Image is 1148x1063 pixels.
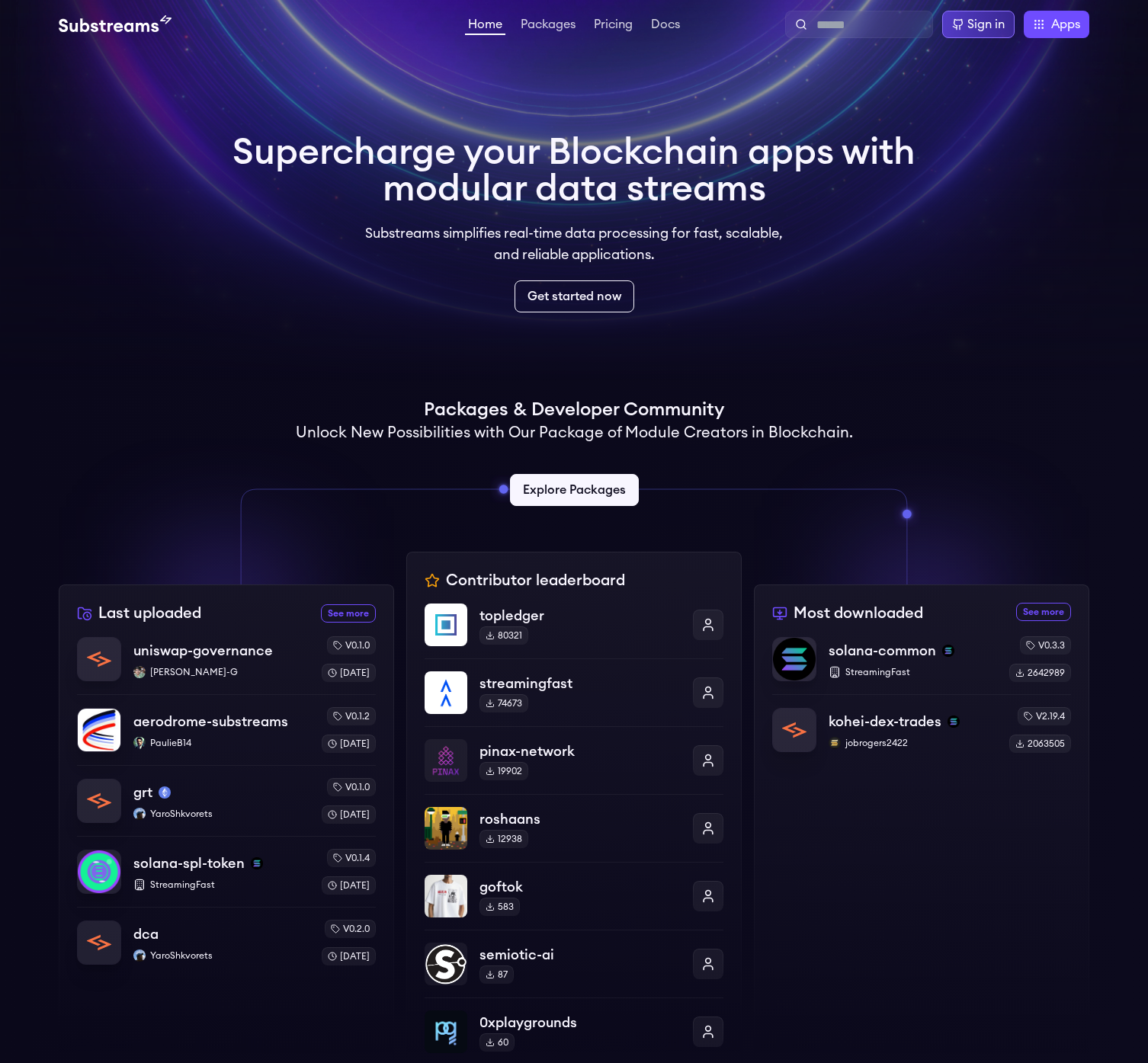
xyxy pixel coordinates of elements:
[133,737,309,749] p: PaulieB14
[518,18,579,34] a: Packages
[133,853,245,874] p: solana-spl-token
[1009,664,1071,682] div: 2642989
[479,673,681,694] p: streamingfast
[1016,603,1071,621] a: See more most downloaded packages
[773,709,816,751] img: kohei-dex-trades
[78,921,120,964] img: dca
[425,997,723,1053] a: 0xplaygrounds0xplaygrounds60
[772,636,1071,694] a: solana-commonsolana-commonsolanaStreamingFastv0.3.32642989
[133,711,288,732] p: aerodrome-substreams
[479,605,681,626] p: topledger
[1009,735,1071,753] div: 2063505
[327,778,376,796] div: v0.1.0
[59,15,172,34] img: Substream's logo
[425,671,467,714] img: streamingfast
[648,18,683,34] a: Docs
[465,18,505,35] a: Home
[1051,15,1080,34] span: Apps
[232,134,916,207] h1: Supercharge your Blockchain apps with modular data streams
[942,645,954,657] img: solana
[425,604,467,646] img: topledger
[78,850,120,893] img: solana-spl-token
[425,739,467,782] img: pinax-network
[133,949,146,962] img: YaroShkvorets
[425,794,723,862] a: roshaansroshaans12938
[424,398,724,422] h1: Packages & Developer Community
[425,930,723,997] a: semiotic-aisemiotic-ai87
[829,737,997,749] p: jobrogers2422
[354,223,794,265] p: Substreams simplifies real-time data processing for fast, scalable, and reliable applications.
[425,726,723,794] a: pinax-networkpinax-network19902
[77,836,376,907] a: solana-spl-tokensolana-spl-tokensolanaStreamingFastv0.1.4[DATE]
[479,1033,515,1052] div: 60
[829,666,997,678] p: StreamingFast
[829,640,936,661] p: solana-common
[479,876,681,898] p: goftok
[321,604,376,623] a: See more recently uploaded packages
[133,666,309,678] p: [PERSON_NAME]-G
[425,658,723,726] a: streamingfaststreamingfast74673
[773,638,816,680] img: solana-common
[133,666,146,678] img: Aaditya-G
[133,808,309,820] p: YaroShkvorets
[159,786,171,799] img: mainnet
[133,949,309,962] p: YaroShkvorets
[133,782,152,803] p: grt
[479,830,528,848] div: 12938
[78,638,120,680] img: uniswap-governance
[425,943,467,985] img: semiotic-ai
[479,741,681,762] p: pinax-network
[425,1010,467,1053] img: 0xplaygrounds
[296,422,853,443] h2: Unlock New Possibilities with Our Package of Module Creators in Blockchain.
[479,762,528,780] div: 19902
[479,694,528,712] div: 74673
[77,636,376,694] a: uniswap-governanceuniswap-governanceAaditya-G[PERSON_NAME]-Gv0.1.0[DATE]
[251,857,263,869] img: solana
[591,18,636,34] a: Pricing
[77,765,376,836] a: grtgrtmainnetYaroShkvoretsYaroShkvoretsv0.1.0[DATE]
[425,604,723,658] a: topledgertopledger80321
[948,716,960,728] img: solana
[327,849,376,867] div: v0.1.4
[1018,707,1071,725] div: v2.19.4
[479,898,520,916] div: 583
[515,280,634,312] a: Get started now
[133,640,273,661] p: uniswap-governance
[772,694,1071,753] a: kohei-dex-tradeskohei-dex-tradessolanajobrogers2422jobrogers2422v2.19.42063505
[942,11,1015,38] a: Sign in
[322,664,376,682] div: [DATE]
[479,808,681,830] p: roshaans
[325,920,376,938] div: v0.2.0
[479,626,528,645] div: 80321
[967,15,1005,34] div: Sign in
[77,694,376,765] a: aerodrome-substreamsaerodrome-substreamsPaulieB14PaulieB14v0.1.2[DATE]
[479,965,514,984] div: 87
[322,947,376,965] div: [DATE]
[77,907,376,965] a: dcadcaYaroShkvoretsYaroShkvoretsv0.2.0[DATE]
[425,807,467,850] img: roshaans
[510,474,639,506] a: Explore Packages
[133,808,146,820] img: YaroShkvorets
[78,709,120,751] img: aerodrome-substreams
[322,735,376,753] div: [DATE]
[829,737,841,749] img: jobrogers2422
[322,876,376,895] div: [DATE]
[479,944,681,965] p: semiotic-ai
[133,737,146,749] img: PaulieB14
[425,862,723,930] a: goftokgoftok583
[322,805,376,824] div: [DATE]
[327,707,376,725] div: v0.1.2
[133,879,309,891] p: StreamingFast
[425,875,467,917] img: goftok
[1020,636,1071,655] div: v0.3.3
[78,780,120,822] img: grt
[327,636,376,655] div: v0.1.0
[133,924,159,945] p: dca
[479,1012,681,1033] p: 0xplaygrounds
[829,711,941,732] p: kohei-dex-trades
